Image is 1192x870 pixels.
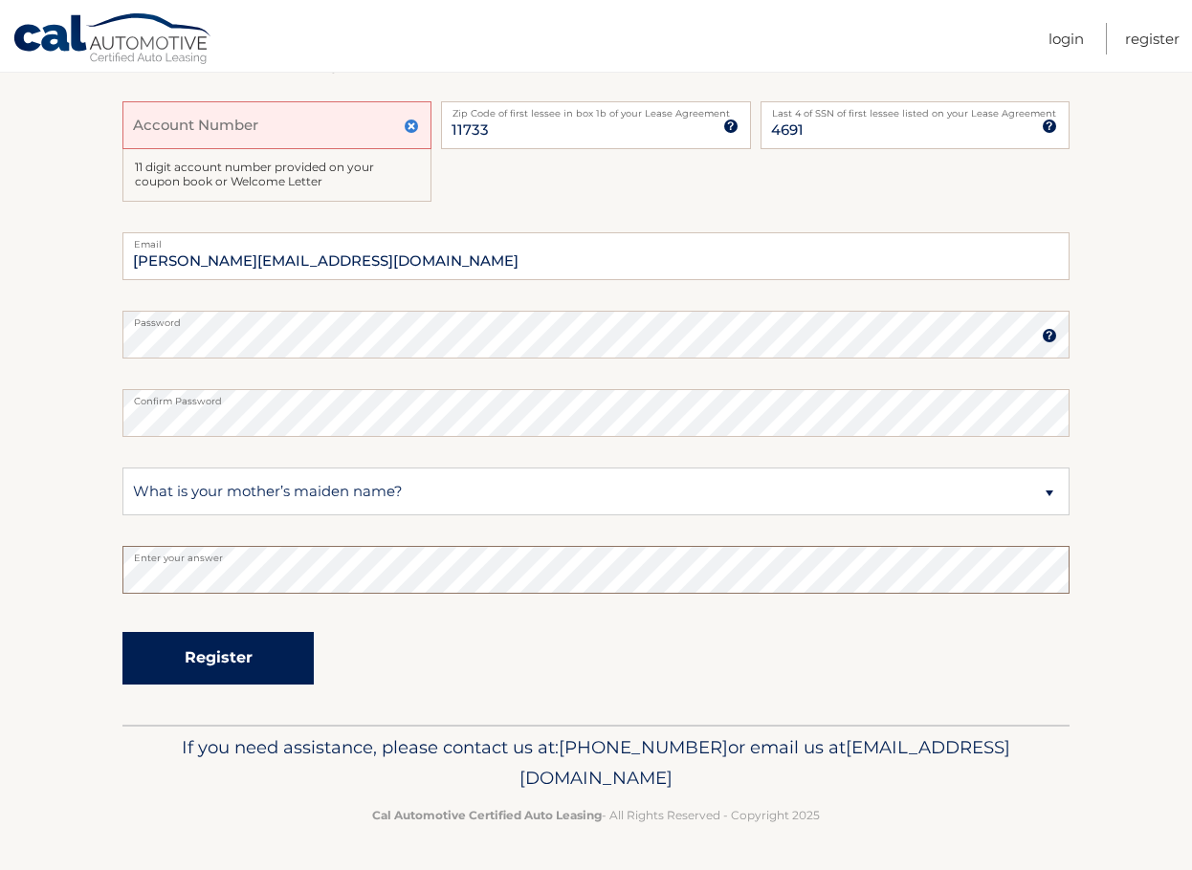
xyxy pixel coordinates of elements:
[12,12,213,68] a: Cal Automotive
[372,808,602,822] strong: Cal Automotive Certified Auto Leasing
[122,149,431,202] div: 11 digit account number provided on your coupon book or Welcome Letter
[122,232,1070,280] input: Email
[441,101,750,149] input: Zip Code
[1049,23,1084,54] a: Login
[122,311,1070,326] label: Password
[559,736,728,758] span: [PHONE_NUMBER]
[122,546,1070,561] label: Enter your answer
[135,805,1057,825] p: - All Rights Reserved - Copyright 2025
[122,389,1070,404] label: Confirm Password
[404,119,419,134] img: close.svg
[723,119,739,134] img: tooltip.svg
[135,732,1057,794] p: If you need assistance, please contact us at: or email us at
[122,101,431,149] input: Account Number
[441,101,750,117] label: Zip Code of first lessee in box 1b of your Lease Agreement
[122,232,1070,248] label: Email
[761,101,1070,149] input: SSN or EIN (last 4 digits only)
[761,101,1070,117] label: Last 4 of SSN of first lessee listed on your Lease Agreement
[1042,328,1057,343] img: tooltip.svg
[1042,119,1057,134] img: tooltip.svg
[122,632,314,685] button: Register
[1125,23,1180,54] a: Register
